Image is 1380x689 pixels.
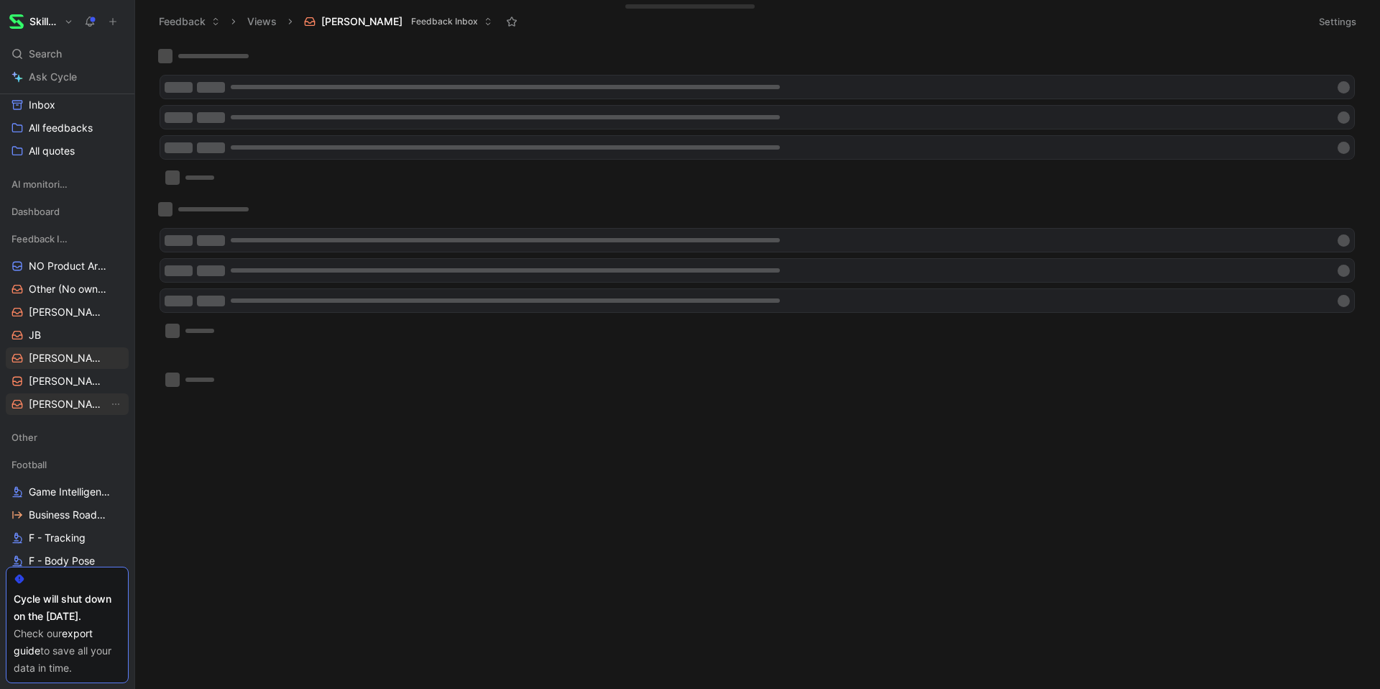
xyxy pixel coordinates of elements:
h1: SkillCorner [29,15,58,28]
div: Football [6,454,129,475]
a: All quotes [6,140,129,162]
span: F - Tracking [29,531,86,545]
span: Search [29,45,62,63]
a: Other (No owner) [6,278,129,300]
span: AI monitoring [11,177,69,191]
span: Dashboard [11,204,60,219]
div: Other [6,426,129,452]
button: [PERSON_NAME]Feedback Inbox [298,11,499,32]
a: All feedbacks [6,117,129,139]
button: Feedback [152,11,226,32]
button: Views [241,11,283,32]
span: Ask Cycle [29,68,77,86]
a: F - Body Pose [6,550,129,572]
a: [PERSON_NAME]View actions [6,393,129,415]
a: [PERSON_NAME] [6,301,129,323]
span: [PERSON_NAME] [29,351,109,365]
span: Business Roadmap [29,508,110,522]
a: Ask Cycle [6,66,129,88]
button: Settings [1312,12,1363,32]
span: [PERSON_NAME] [29,397,109,411]
a: Inbox [6,94,129,116]
span: Football [11,457,47,472]
span: [PERSON_NAME] [321,14,402,29]
div: Other [6,426,129,448]
div: Cycle will shut down on the [DATE]. [14,590,121,625]
span: F - Body Pose [29,554,95,568]
a: Business Roadmap [6,504,129,526]
span: Feedback Inbox [11,232,73,246]
div: Dashboard [6,201,129,222]
a: [PERSON_NAME] [6,370,129,392]
div: Feedback InboxNO Product AreaOther (No owner)[PERSON_NAME]JB[PERSON_NAME][PERSON_NAME][PERSON_NAM... [6,228,129,415]
span: All feedbacks [29,121,93,135]
span: NO Product Area [29,259,109,273]
span: Other (No owner) [29,282,109,296]
a: JB [6,324,129,346]
a: NO Product Area [6,255,129,277]
span: [PERSON_NAME] [29,305,109,319]
span: Feedback Inbox [411,14,478,29]
div: Dashboard [6,201,129,227]
div: AI monitoring [6,173,129,195]
button: SkillCornerSkillCorner [6,12,77,32]
span: Other [11,430,37,444]
a: [PERSON_NAME] [6,347,129,369]
span: All quotes [29,144,75,158]
a: F - Tracking [6,527,129,549]
a: Game Intelligence Bugs [6,481,129,503]
span: Inbox [29,98,55,112]
div: AI monitoring [6,173,129,199]
span: Game Intelligence Bugs [29,485,112,499]
div: Check our to save all your data in time. [14,625,121,677]
span: [PERSON_NAME] [29,374,109,388]
div: Search [6,43,129,65]
img: SkillCorner [9,14,24,29]
span: JB [29,328,41,342]
div: Feedback Inbox [6,228,129,250]
button: View actions [109,397,123,411]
